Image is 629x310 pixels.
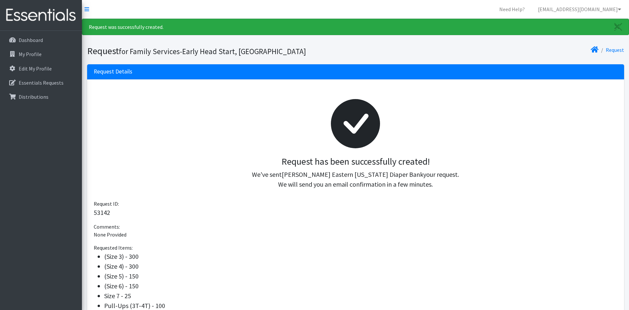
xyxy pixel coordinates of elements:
[3,4,79,26] img: HumanEssentials
[94,200,119,207] span: Request ID:
[19,93,48,100] p: Distributions
[19,51,42,57] p: My Profile
[19,37,43,43] p: Dashboard
[282,170,423,178] span: [PERSON_NAME] Eastern [US_STATE] Diaper Bank
[3,33,79,47] a: Dashboard
[104,261,618,271] li: (Size 4) - 300
[82,19,629,35] div: Request was successfully created.
[19,65,52,72] p: Edit My Profile
[3,90,79,103] a: Distributions
[87,45,353,57] h1: Request
[94,68,132,75] h3: Request Details
[94,244,133,251] span: Requested Items:
[94,208,618,217] p: 53142
[3,76,79,89] a: Essentials Requests
[94,231,126,238] span: None Provided
[608,19,629,35] a: Close
[494,3,530,16] a: Need Help?
[19,79,64,86] p: Essentials Requests
[104,281,618,291] li: (Size 6) - 150
[99,170,612,189] p: We've sent your request. We will send you an email confirmation in a few minutes.
[119,47,306,56] small: for Family Services-Early Head Start, [GEOGRAPHIC_DATA]
[104,291,618,301] li: Size 7 - 25
[104,271,618,281] li: (Size 5) - 150
[533,3,626,16] a: [EMAIL_ADDRESS][DOMAIN_NAME]
[3,62,79,75] a: Edit My Profile
[94,223,120,230] span: Comments:
[606,47,624,53] a: Request
[99,156,612,167] h3: Request has been successfully created!
[104,252,618,261] li: (Size 3) - 300
[3,48,79,61] a: My Profile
